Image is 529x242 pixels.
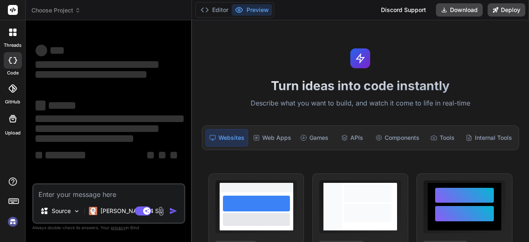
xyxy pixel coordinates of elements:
[52,207,71,215] p: Source
[89,207,97,215] img: Claude 4 Sonnet
[36,101,45,110] span: ‌
[7,69,19,77] label: code
[488,3,525,17] button: Deploy
[197,4,232,16] button: Editor
[36,61,158,68] span: ‌
[250,129,294,146] div: Web Apps
[4,42,22,49] label: threads
[232,4,272,16] button: Preview
[50,47,64,54] span: ‌
[372,129,423,146] div: Components
[169,207,177,215] img: icon
[36,125,158,132] span: ‌
[45,152,85,158] span: ‌
[436,3,483,17] button: Download
[36,135,133,142] span: ‌
[424,129,461,146] div: Tools
[296,129,333,146] div: Games
[101,207,162,215] p: [PERSON_NAME] 4 S..
[111,225,126,230] span: privacy
[49,102,75,109] span: ‌
[156,206,166,216] img: attachment
[5,98,20,105] label: GitHub
[147,152,154,158] span: ‌
[32,224,185,232] p: Always double-check its answers. Your in Bind
[31,6,81,14] span: Choose Project
[6,215,20,229] img: signin
[36,115,184,122] span: ‌
[462,129,515,146] div: Internal Tools
[197,98,524,109] p: Describe what you want to build, and watch it come to life in real-time
[159,152,165,158] span: ‌
[197,78,524,93] h1: Turn ideas into code instantly
[36,45,47,56] span: ‌
[334,129,371,146] div: APIs
[73,208,80,215] img: Pick Models
[36,152,42,158] span: ‌
[5,129,21,137] label: Upload
[376,3,431,17] div: Discord Support
[36,71,146,78] span: ‌
[206,129,248,146] div: Websites
[170,152,177,158] span: ‌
